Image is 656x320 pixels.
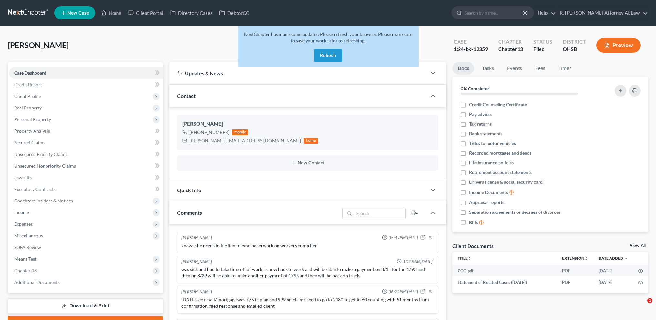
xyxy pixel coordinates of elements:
[469,121,492,127] span: Tax returns
[468,257,471,261] i: unfold_more
[630,243,646,248] a: View All
[469,140,516,147] span: Titles to motor vehicles
[9,125,163,137] a: Property Analysis
[469,160,514,166] span: Life insurance policies
[557,276,593,288] td: PDF
[189,129,229,136] div: [PHONE_NUMBER]
[177,187,201,193] span: Quick Info
[557,7,648,19] a: R. [PERSON_NAME] Attorney At Law
[553,62,576,75] a: Timer
[593,265,633,276] td: [DATE]
[304,138,318,144] div: home
[14,244,41,250] span: SOFA Review
[14,93,41,99] span: Client Profile
[469,169,532,176] span: Retirement account statements
[557,265,593,276] td: PDF
[8,40,69,50] span: [PERSON_NAME]
[67,11,89,15] span: New Case
[469,219,478,226] span: Bills
[14,140,45,145] span: Secured Claims
[498,46,523,53] div: Chapter
[9,172,163,183] a: Lawsuits
[181,243,434,249] div: knows she needs to file lien release paperwork on workers comp lien
[14,210,29,215] span: Income
[189,138,301,144] div: [PERSON_NAME][EMAIL_ADDRESS][DOMAIN_NAME]
[477,62,499,75] a: Tasks
[563,38,586,46] div: District
[14,117,51,122] span: Personal Property
[593,276,633,288] td: [DATE]
[181,296,434,309] div: [DATE] see email/ mortgage was 775 in plan and 999 on claim/ need to go to 2180 to get to 60 coun...
[14,279,60,285] span: Additional Documents
[14,70,46,76] span: Case Dashboard
[403,259,433,265] span: 10:29AM[DATE]
[534,7,556,19] a: Help
[14,151,67,157] span: Unsecured Priority Claims
[562,256,588,261] a: Extensionunfold_more
[469,179,543,185] span: Drivers license & social security card
[14,233,43,238] span: Miscellaneous
[9,183,163,195] a: Executory Contracts
[563,46,586,53] div: OHSB
[9,67,163,79] a: Case Dashboard
[596,38,641,53] button: Preview
[244,31,412,43] span: NextChapter has made some updates. Please refresh your browser. Please make sure to save your wor...
[14,82,42,87] span: Credit Report
[181,266,434,279] div: was sick and had to take time off of work, is now back to work and will be able to make a payment...
[182,160,433,166] button: New Contact
[177,93,196,99] span: Contact
[181,235,212,241] div: [PERSON_NAME]
[181,289,212,295] div: [PERSON_NAME]
[181,259,212,265] div: [PERSON_NAME]
[584,257,588,261] i: unfold_more
[9,137,163,149] a: Secured Claims
[469,189,508,196] span: Income Documents
[469,150,531,156] span: Recorded mortgages and deeds
[464,7,523,19] input: Search by name...
[530,62,550,75] a: Fees
[469,209,560,215] span: Separation agreements or decrees of divorces
[14,186,56,192] span: Executory Contracts
[14,221,33,227] span: Expenses
[182,120,433,128] div: [PERSON_NAME]
[461,86,490,91] strong: 0% Completed
[502,62,527,75] a: Events
[533,46,552,53] div: Filed
[97,7,125,19] a: Home
[458,256,471,261] a: Titleunfold_more
[125,7,167,19] a: Client Portal
[469,111,492,118] span: Pay advices
[469,130,502,137] span: Bank statements
[647,298,652,303] span: 1
[452,265,557,276] td: CCC-pdf
[177,70,419,77] div: Updates & News
[9,160,163,172] a: Unsecured Nonpriority Claims
[14,175,32,180] span: Lawsuits
[14,128,50,134] span: Property Analysis
[454,38,488,46] div: Case
[389,289,418,295] span: 06:21PM[DATE]
[14,163,76,169] span: Unsecured Nonpriority Claims
[9,242,163,253] a: SOFA Review
[469,101,527,108] span: Credit Counseling Certificate
[177,210,202,216] span: Comments
[452,62,474,75] a: Docs
[14,198,73,203] span: Codebtors Insiders & Notices
[469,199,504,206] span: Appraisal reports
[389,235,418,241] span: 05:47PM[DATE]
[634,298,650,314] iframe: Intercom live chat
[452,276,557,288] td: Statement of Related Cases ([DATE])
[454,46,488,53] div: 1:24-bk-12359
[8,298,163,314] a: Download & Print
[9,149,163,160] a: Unsecured Priority Claims
[216,7,252,19] a: DebtorCC
[533,38,552,46] div: Status
[167,7,216,19] a: Directory Cases
[624,257,628,261] i: expand_more
[232,129,248,135] div: mobile
[14,105,42,110] span: Real Property
[498,38,523,46] div: Chapter
[9,79,163,90] a: Credit Report
[314,49,342,62] button: Refresh
[517,46,523,52] span: 13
